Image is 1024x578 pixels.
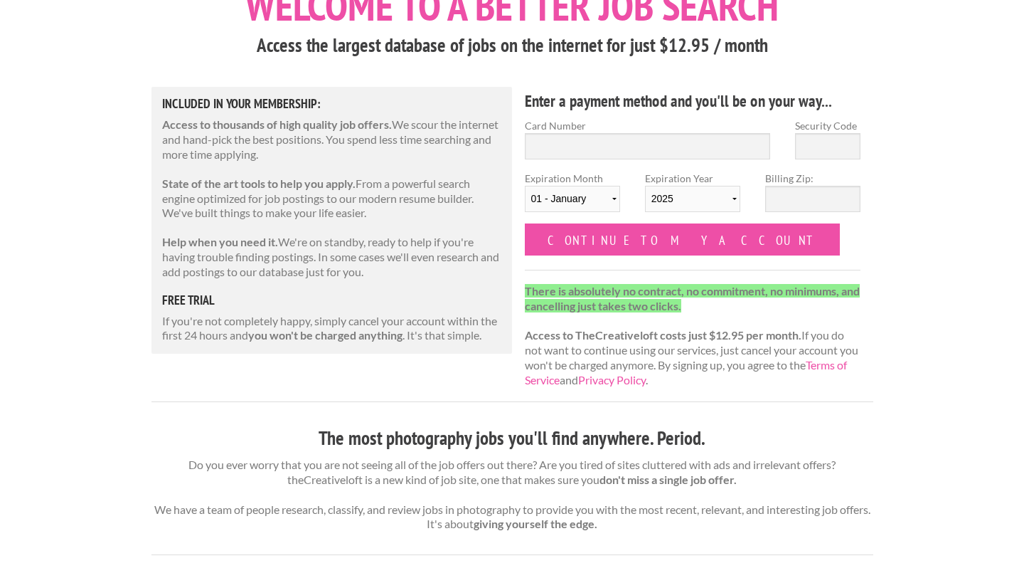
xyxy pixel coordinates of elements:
[645,171,740,224] label: Expiration Year
[162,177,356,190] strong: State of the art tools to help you apply.
[525,328,801,342] strong: Access to TheCreativeloft costs just $12.95 per month.
[525,284,860,312] strong: There is absolutely no contract, no commitment, no minimums, and cancelling just takes two clicks.
[795,118,860,133] label: Security Code
[162,314,502,344] p: If you're not completely happy, simply cancel your account within the first 24 hours and . It's t...
[162,117,502,162] p: We scour the internet and hand-pick the best positions. You spend less time searching and more ti...
[525,358,847,387] a: Terms of Service
[525,118,771,133] label: Card Number
[151,32,873,59] h3: Access the largest database of jobs on the internet for just $12.95 / month
[525,224,841,256] input: Continue to my account
[578,373,646,387] a: Privacy Policy
[248,328,402,342] strong: you won't be charged anything
[162,294,502,307] h5: free trial
[151,425,873,452] h3: The most photography jobs you'll find anywhere. Period.
[162,117,392,131] strong: Access to thousands of high quality job offers.
[765,171,860,186] label: Billing Zip:
[474,517,597,530] strong: giving yourself the edge.
[599,473,737,486] strong: don't miss a single job offer.
[525,186,620,212] select: Expiration Month
[525,171,620,224] label: Expiration Month
[162,98,502,110] h5: Included in Your Membership:
[525,90,861,112] h4: Enter a payment method and you'll be on your way...
[525,284,861,388] p: If you do not want to continue using our services, just cancel your account you won't be charged ...
[645,186,740,212] select: Expiration Year
[151,458,873,532] p: Do you ever worry that you are not seeing all of the job offers out there? Are you tired of sites...
[162,177,502,221] p: From a powerful search engine optimized for job postings to our modern resume builder. We've buil...
[162,235,502,279] p: We're on standby, ready to help if you're having trouble finding postings. In some cases we'll ev...
[162,235,278,248] strong: Help when you need it.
